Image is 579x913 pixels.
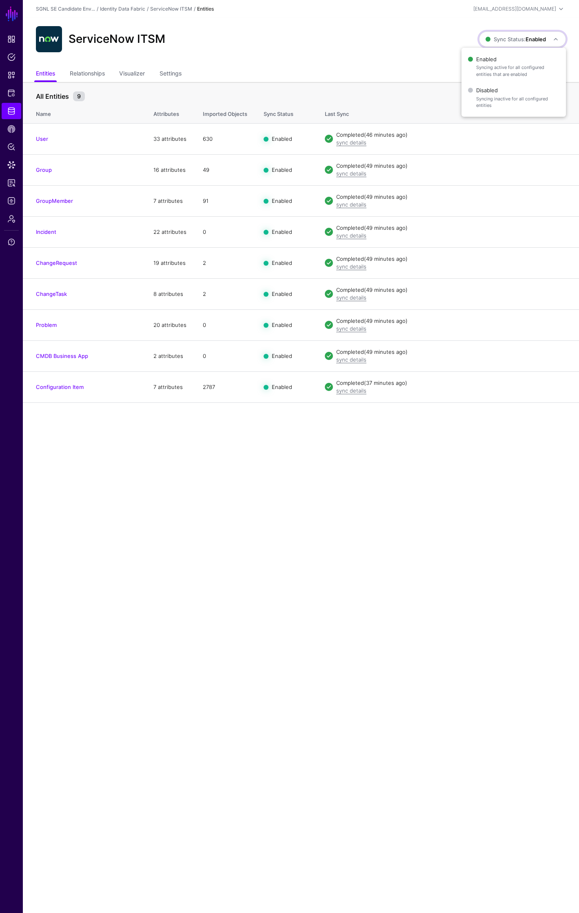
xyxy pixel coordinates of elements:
[73,91,85,101] small: 9
[195,340,255,371] td: 0
[36,26,62,52] img: svg+xml;base64,PHN2ZyB3aWR0aD0iNjQiIGhlaWdodD0iNjQiIHZpZXdCb3g9IjAgMCA2NCA2NCIgZmlsbD0ibm9uZSIgeG...
[145,185,195,216] td: 7 attributes
[34,91,71,101] span: All Entities
[2,103,21,119] a: Identity Data Fabric
[36,291,67,297] a: ChangeTask
[255,102,317,123] th: Sync Status
[272,136,292,142] span: Enabled
[272,291,292,297] span: Enabled
[119,67,145,82] a: Visualizer
[461,82,566,113] button: DisabledSyncing inactive for all configured entities
[145,5,150,13] div: /
[192,5,197,13] div: /
[336,255,566,263] div: Completed (49 minutes ago)
[272,260,292,266] span: Enabled
[272,198,292,204] span: Enabled
[145,123,195,154] td: 33 attributes
[2,85,21,101] a: Protected Systems
[336,224,566,232] div: Completed (49 minutes ago)
[145,247,195,278] td: 19 attributes
[336,387,366,394] a: sync details
[7,53,16,61] span: Policies
[336,263,366,270] a: sync details
[69,32,165,46] h2: ServiceNow ITSM
[336,201,366,208] a: sync details
[336,325,366,332] a: sync details
[5,5,19,23] a: SGNL
[7,197,16,205] span: Logs
[7,125,16,133] span: CAEP Hub
[145,340,195,371] td: 2 attributes
[468,53,559,80] span: Enabled
[2,49,21,65] a: Policies
[7,35,16,43] span: Dashboard
[195,216,255,247] td: 0
[336,356,366,363] a: sync details
[195,102,255,123] th: Imported Objects
[486,36,546,42] span: Sync Status:
[2,31,21,47] a: Dashboard
[2,157,21,173] a: Data Lens
[2,121,21,137] a: CAEP Hub
[272,322,292,328] span: Enabled
[70,67,105,82] a: Relationships
[336,139,366,146] a: sync details
[336,348,566,356] div: Completed (49 minutes ago)
[7,215,16,223] span: Admin
[2,139,21,155] a: Policy Lens
[2,211,21,227] a: Admin
[95,5,100,13] div: /
[100,6,145,12] a: Identity Data Fabric
[145,154,195,185] td: 16 attributes
[23,102,145,123] th: Name
[336,379,566,387] div: Completed (37 minutes ago)
[195,185,255,216] td: 91
[272,229,292,235] span: Enabled
[2,67,21,83] a: Snippets
[145,278,195,309] td: 8 attributes
[336,162,566,170] div: Completed (49 minutes ago)
[195,278,255,309] td: 2
[476,64,559,78] span: Syncing active for all configured entities that are enabled
[526,36,546,42] strong: Enabled
[7,143,16,151] span: Policy Lens
[336,131,566,139] div: Completed (46 minutes ago)
[336,294,366,301] a: sync details
[36,229,56,235] a: Incident
[36,6,95,12] a: SGNL SE Candidate Env...
[336,286,566,294] div: Completed (49 minutes ago)
[160,67,182,82] a: Settings
[476,96,559,109] span: Syncing inactive for all configured entities
[7,161,16,169] span: Data Lens
[7,179,16,187] span: Access Reporting
[197,6,214,12] strong: Entities
[2,193,21,209] a: Logs
[2,175,21,191] a: Access Reporting
[272,167,292,173] span: Enabled
[36,198,73,204] a: GroupMember
[473,5,556,13] div: [EMAIL_ADDRESS][DOMAIN_NAME]
[145,102,195,123] th: Attributes
[195,154,255,185] td: 49
[272,353,292,359] span: Enabled
[7,238,16,246] span: Support
[336,232,366,239] a: sync details
[195,123,255,154] td: 630
[7,107,16,115] span: Identity Data Fabric
[36,67,55,82] a: Entities
[145,309,195,340] td: 20 attributes
[36,322,57,328] a: Problem
[317,102,579,123] th: Last Sync
[195,247,255,278] td: 2
[7,71,16,79] span: Snippets
[150,6,192,12] a: ServiceNow ITSM
[336,193,566,201] div: Completed (49 minutes ago)
[7,89,16,97] span: Protected Systems
[336,317,566,325] div: Completed (49 minutes ago)
[195,309,255,340] td: 0
[36,167,52,173] a: Group
[145,216,195,247] td: 22 attributes
[468,84,559,111] span: Disabled
[195,371,255,402] td: 2787
[36,136,48,142] a: User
